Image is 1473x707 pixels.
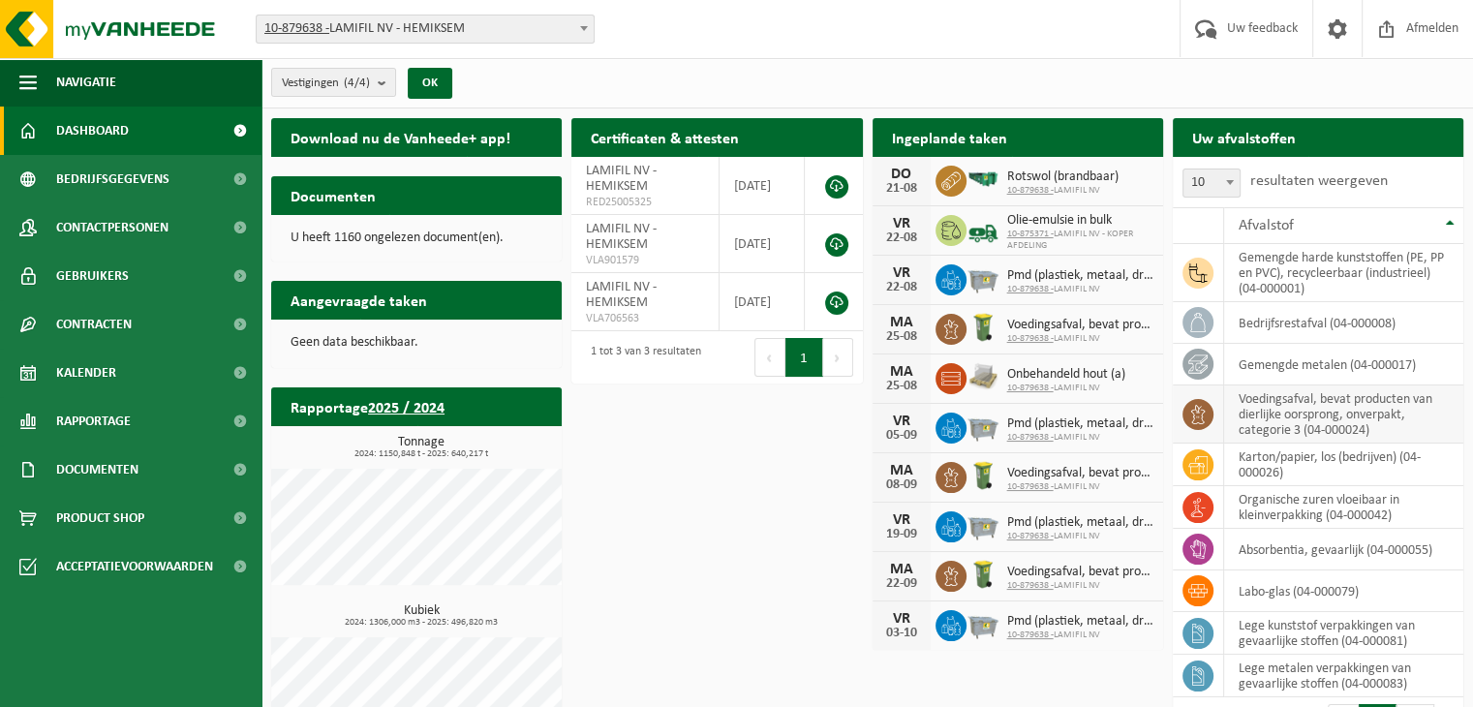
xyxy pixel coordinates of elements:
p: U heeft 1160 ongelezen document(en). [291,231,542,245]
tcxspan: Call 10-879638 - via 3CX [1007,185,1054,196]
tcxspan: Call 10-879638 - via 3CX [1007,531,1054,541]
span: LAMIFIL NV [1007,481,1153,493]
span: 10-879638 - LAMIFIL NV - HEMIKSEM [256,15,595,44]
tcxspan: Call 2025 / 2024 via 3CX [368,401,445,416]
img: HK-RS-14-GN-00 [967,170,999,188]
span: Documenten [56,446,138,494]
span: Kalender [56,349,116,397]
span: Olie-emulsie in bulk [1007,213,1153,229]
span: Acceptatievoorwaarden [56,542,213,591]
span: LAMIFIL NV [1007,630,1153,641]
div: VR [882,414,921,429]
h3: Tonnage [281,436,562,459]
span: LAMIFIL NV [1007,284,1153,295]
tcxspan: Call 10-879638 - via 3CX [1007,630,1054,640]
span: Gebruikers [56,252,129,300]
div: 1 tot 3 van 3 resultaten [581,336,701,379]
h2: Certificaten & attesten [571,118,758,156]
button: OK [408,68,452,99]
div: VR [882,512,921,528]
tcxspan: Call 10-879638 - via 3CX [1007,284,1054,294]
span: Contracten [56,300,132,349]
div: 25-08 [882,380,921,393]
span: 10 [1182,169,1241,198]
span: LAMIFIL NV - KOPER AFDELING [1007,229,1153,252]
td: labo-glas (04-000079) [1224,570,1463,612]
h2: Rapportage [271,387,464,425]
div: 22-08 [882,231,921,245]
div: VR [882,265,921,281]
button: Previous [754,338,785,377]
span: RED25005325 [586,195,704,210]
span: Voedingsafval, bevat producten van dierlijke oorsprong, onverpakt, categorie 3 [1007,565,1153,580]
div: MA [882,562,921,577]
div: 21-08 [882,182,921,196]
span: Voedingsafval, bevat producten van dierlijke oorsprong, onverpakt, categorie 3 [1007,466,1153,481]
h2: Uw afvalstoffen [1173,118,1315,156]
span: Dashboard [56,107,129,155]
tcxspan: Call 10-879638 - via 3CX [1007,580,1054,591]
td: gemengde metalen (04-000017) [1224,344,1463,385]
span: LAMIFIL NV - HEMIKSEM [586,164,657,194]
div: MA [882,364,921,380]
img: WB-0140-HPE-GN-50 [967,459,999,492]
td: bedrijfsrestafval (04-000008) [1224,302,1463,344]
td: lege kunststof verpakkingen van gevaarlijke stoffen (04-000081) [1224,612,1463,655]
h2: Ingeplande taken [873,118,1027,156]
img: WB-2500-GAL-GY-01 [967,508,999,541]
span: Product Shop [56,494,144,542]
div: 22-09 [882,577,921,591]
span: LAMIFIL NV [1007,432,1153,444]
img: WB-0140-HPE-GN-50 [967,311,999,344]
td: absorbentia, gevaarlijk (04-000055) [1224,529,1463,570]
span: 2024: 1306,000 m3 - 2025: 496,820 m3 [281,618,562,628]
h3: Kubiek [281,604,562,628]
span: VLA706563 [586,311,704,326]
td: karton/papier, los (bedrijven) (04-000026) [1224,444,1463,486]
span: Rotswol (brandbaar) [1007,169,1119,185]
a: Bekijk rapportage [417,425,560,464]
span: Bedrijfsgegevens [56,155,169,203]
span: Voedingsafval, bevat producten van dierlijke oorsprong, onverpakt, categorie 3 [1007,318,1153,333]
img: WB-2500-GAL-GY-01 [967,607,999,640]
td: gemengde harde kunststoffen (PE, PP en PVC), recycleerbaar (industrieel) (04-000001) [1224,244,1463,302]
span: Pmd (plastiek, metaal, drankkartons) (bedrijven) [1007,416,1153,432]
span: 2024: 1150,848 t - 2025: 640,217 t [281,449,562,459]
td: [DATE] [720,273,805,331]
td: lege metalen verpakkingen van gevaarlijke stoffen (04-000083) [1224,655,1463,697]
span: Contactpersonen [56,203,169,252]
div: 19-09 [882,528,921,541]
img: BL-LQ-LV [967,212,999,245]
span: Afvalstof [1239,218,1294,233]
tcxspan: Call 10-875371 - via 3CX [1007,229,1054,239]
span: LAMIFIL NV [1007,531,1153,542]
td: voedingsafval, bevat producten van dierlijke oorsprong, onverpakt, categorie 3 (04-000024) [1224,385,1463,444]
div: 25-08 [882,330,921,344]
span: Onbehandeld hout (a) [1007,367,1125,383]
span: LAMIFIL NV [1007,383,1125,394]
div: MA [882,463,921,478]
span: Rapportage [56,397,131,446]
count: (4/4) [344,77,370,89]
button: 1 [785,338,823,377]
div: 08-09 [882,478,921,492]
span: LAMIFIL NV - HEMIKSEM [586,280,657,310]
span: Pmd (plastiek, metaal, drankkartons) (bedrijven) [1007,268,1153,284]
span: Vestigingen [282,69,370,98]
tcxspan: Call 10-879638 - via 3CX [1007,383,1054,393]
span: Pmd (plastiek, metaal, drankkartons) (bedrijven) [1007,614,1153,630]
tcxspan: Call 10-879638 - via 3CX [1007,481,1054,492]
span: 10-879638 - LAMIFIL NV - HEMIKSEM [257,15,594,43]
td: [DATE] [720,157,805,215]
img: WB-2500-GAL-GY-01 [967,410,999,443]
h2: Aangevraagde taken [271,281,446,319]
div: MA [882,315,921,330]
td: organische zuren vloeibaar in kleinverpakking (04-000042) [1224,486,1463,529]
div: DO [882,167,921,182]
button: Next [823,338,853,377]
div: 03-10 [882,627,921,640]
tcxspan: Call 10-879638 - via 3CX [1007,432,1054,443]
tcxspan: Call 10-879638 - via 3CX [264,21,329,36]
div: VR [882,216,921,231]
button: Vestigingen(4/4) [271,68,396,97]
